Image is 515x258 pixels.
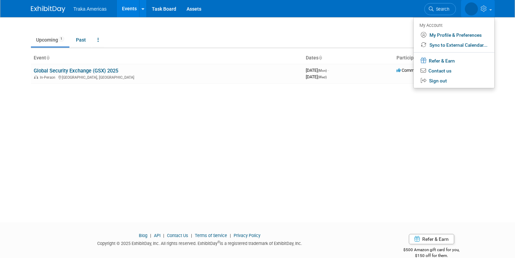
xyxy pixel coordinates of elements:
span: | [228,233,233,238]
a: Blog [139,233,147,238]
a: Terms of Service [195,233,227,238]
a: My Profile & Preferences [414,30,494,40]
div: My Account [419,21,488,29]
span: - [328,68,329,73]
div: [GEOGRAPHIC_DATA], [GEOGRAPHIC_DATA] [34,74,300,80]
sup: ® [217,240,220,244]
img: In-Person Event [34,75,38,79]
th: Participation [394,52,484,64]
a: Past [71,33,91,46]
th: Event [31,52,303,64]
a: Privacy Policy [234,233,260,238]
span: | [161,233,166,238]
a: Upcoming1 [31,33,69,46]
span: In-Person [40,75,57,80]
span: Committed [396,68,423,73]
span: [DATE] [306,74,327,79]
a: Refer & Earn [409,234,454,244]
a: Sign out [414,76,494,86]
a: Refer & Earn [414,55,494,66]
span: 1 [58,36,64,42]
span: (Wed) [318,75,327,79]
a: Contact Us [167,233,188,238]
img: ExhibitDay [31,6,65,13]
a: API [154,233,160,238]
span: [DATE] [306,68,329,73]
a: Sort by Start Date [318,55,322,60]
div: Copyright © 2025 ExhibitDay, Inc. All rights reserved. ExhibitDay is a registered trademark of Ex... [31,239,369,247]
a: Search [424,3,456,15]
a: Sort by Event Name [46,55,49,60]
a: Sync to External Calendar... [414,40,494,50]
img: Jeff Fontus [465,2,478,15]
span: Traka Americas [74,6,107,12]
span: | [189,233,194,238]
a: Global Security Exchange (GSX) 2025 [34,68,118,74]
span: Search [434,7,449,12]
span: | [148,233,153,238]
a: Contact us [414,66,494,76]
th: Dates [303,52,394,64]
span: (Mon) [318,69,327,72]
